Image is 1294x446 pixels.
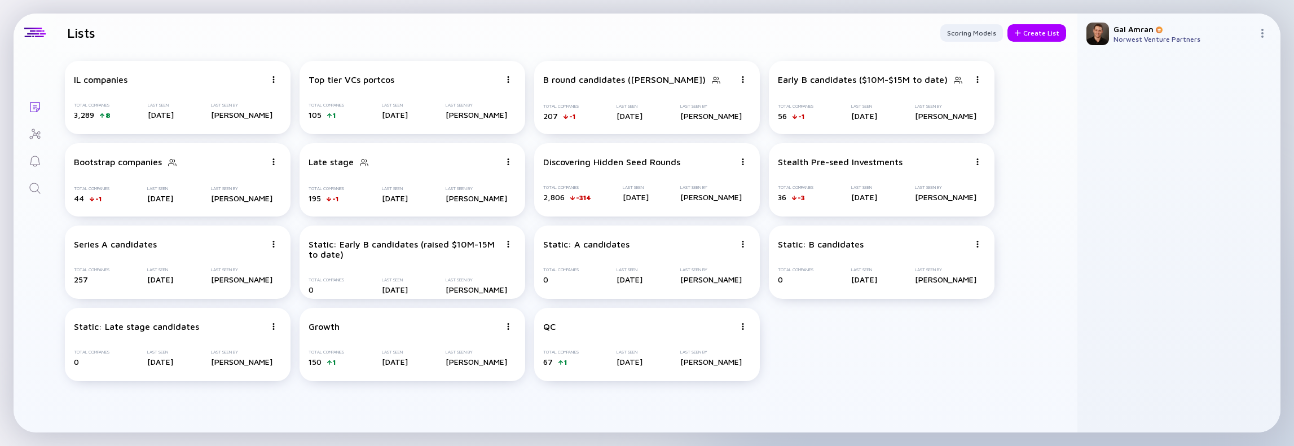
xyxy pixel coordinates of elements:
div: Last Seen By [680,104,742,109]
div: Total Companies [74,103,111,108]
span: 207 [543,111,558,121]
div: [PERSON_NAME] [211,275,272,284]
div: -1 [798,112,804,121]
div: Last Seen By [680,267,742,272]
div: Total Companies [74,267,109,272]
span: 2,806 [543,192,565,202]
div: 1 [564,358,567,366]
div: Norwest Venture Partners [1113,35,1253,43]
div: [DATE] [382,193,408,203]
div: Last Seen [147,267,173,272]
div: [DATE] [382,285,408,294]
div: [DATE] [382,110,408,120]
div: Last Seen By [211,186,272,191]
div: Last Seen By [446,186,507,191]
img: Menu [505,323,512,330]
button: Create List [1007,24,1066,42]
img: Menu [974,76,981,83]
div: B round candidates ([PERSON_NAME]) [543,74,706,85]
div: Last Seen [382,186,408,191]
span: 0 [543,275,548,284]
div: [PERSON_NAME] [915,192,976,202]
div: [DATE] [148,110,174,120]
div: Last Seen By [211,267,272,272]
div: QC [543,321,556,332]
div: [PERSON_NAME] [680,111,742,121]
img: Gal Profile Picture [1086,23,1109,45]
div: Gal Amran [1113,24,1253,34]
div: 1 [333,358,336,366]
div: 1 [333,111,336,120]
img: Menu [505,158,512,165]
div: [DATE] [617,357,642,366]
div: Last Seen [851,104,877,109]
div: [PERSON_NAME] [680,192,742,202]
div: -1 [569,112,575,121]
a: Investor Map [14,120,56,147]
div: [DATE] [623,192,649,202]
div: Total Companies [74,186,109,191]
img: Menu [505,241,512,248]
div: Last Seen By [211,103,272,108]
div: -3 [798,193,805,202]
div: Total Companies [309,103,344,108]
div: Total Companies [543,185,591,190]
div: -1 [332,195,338,203]
img: Menu [740,241,746,248]
div: Total Companies [778,185,813,190]
span: 150 [309,357,322,366]
div: Static: A candidates [543,239,630,249]
div: Last Seen [382,103,408,108]
div: Last Seen [147,350,173,355]
div: [PERSON_NAME] [446,357,507,366]
div: Last Seen [851,267,877,272]
div: Last Seen By [915,104,976,109]
img: Menu [270,158,277,165]
span: 0 [778,275,783,284]
div: Top tier VCs portcos [309,74,394,85]
a: Lists [14,92,56,120]
span: 257 [74,275,88,284]
div: [DATE] [617,111,642,121]
div: [PERSON_NAME] [915,275,976,284]
div: [DATE] [851,192,877,202]
div: Static: Early B candidates (raised $10M-15M to date) [309,239,500,259]
div: Early B candidates ($10M-$15M to date) [778,74,948,85]
div: Last Seen [851,185,877,190]
div: Last Seen [382,277,408,282]
div: [DATE] [147,193,173,203]
div: Last Seen [148,103,174,108]
div: Last Seen By [211,350,272,355]
div: Total Companies [309,350,344,355]
div: Static: B candidates [778,239,864,249]
div: [DATE] [851,111,877,121]
div: Last Seen By [446,277,507,282]
img: Menu [505,76,512,83]
div: Last Seen By [680,185,742,190]
div: Total Companies [74,350,109,355]
span: 105 [309,110,322,120]
div: [PERSON_NAME] [680,357,742,366]
img: Menu [740,158,746,165]
img: Menu [740,76,746,83]
div: Total Companies [543,104,579,109]
img: Menu [270,323,277,330]
img: Menu [974,158,981,165]
div: [PERSON_NAME] [680,275,742,284]
a: Search [14,174,56,201]
div: Total Companies [309,277,344,282]
div: Last Seen [382,350,408,355]
span: 36 [778,192,786,202]
div: Stealth Pre-seed Investments [778,157,903,167]
div: [PERSON_NAME] [211,110,272,120]
a: Reminders [14,147,56,174]
div: Discovering Hidden Seed Rounds [543,157,680,167]
img: Menu [1258,29,1267,38]
span: 56 [778,111,787,121]
span: 0 [309,285,314,294]
button: Scoring Models [940,24,1003,42]
span: 3,289 [74,110,94,120]
div: Last Seen [617,267,642,272]
div: Total Companies [778,267,813,272]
